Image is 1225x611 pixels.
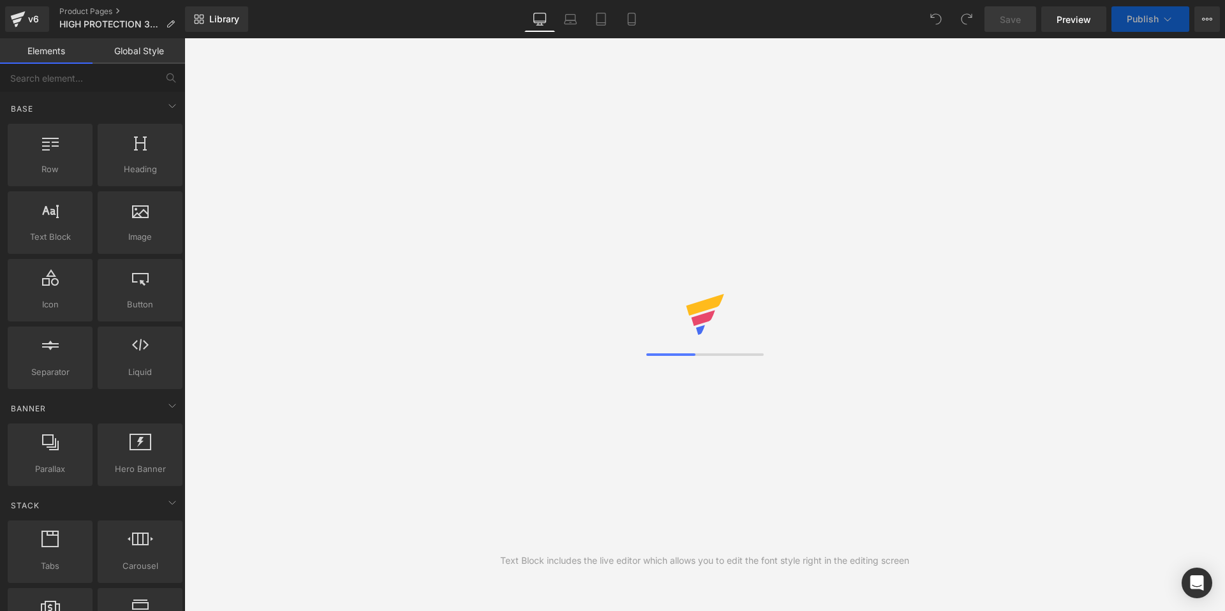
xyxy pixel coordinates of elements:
a: v6 [5,6,49,32]
button: Publish [1111,6,1189,32]
span: Liquid [101,365,179,379]
div: Open Intercom Messenger [1182,568,1212,598]
button: Redo [954,6,979,32]
a: Laptop [555,6,586,32]
span: Publish [1127,14,1159,24]
span: Icon [11,298,89,311]
a: Tablet [586,6,616,32]
a: Desktop [524,6,555,32]
span: Preview [1057,13,1091,26]
span: HIGH PROTECTION 3EN1 [59,19,161,29]
span: Library [209,13,239,25]
span: Parallax [11,462,89,476]
button: Undo [923,6,949,32]
span: Image [101,230,179,244]
a: New Library [185,6,248,32]
span: Save [1000,13,1021,26]
div: v6 [26,11,41,27]
button: More [1194,6,1220,32]
span: Base [10,103,34,115]
span: Heading [101,163,179,176]
a: Global Style [93,38,185,64]
a: Preview [1041,6,1106,32]
span: Hero Banner [101,462,179,476]
div: Text Block includes the live editor which allows you to edit the font style right in the editing ... [500,554,909,568]
span: Row [11,163,89,176]
span: Carousel [101,559,179,573]
a: Mobile [616,6,647,32]
span: Text Block [11,230,89,244]
span: Stack [10,499,41,512]
span: Button [101,298,179,311]
span: Banner [10,402,47,415]
a: Product Pages [59,6,185,17]
span: Tabs [11,559,89,573]
span: Separator [11,365,89,379]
